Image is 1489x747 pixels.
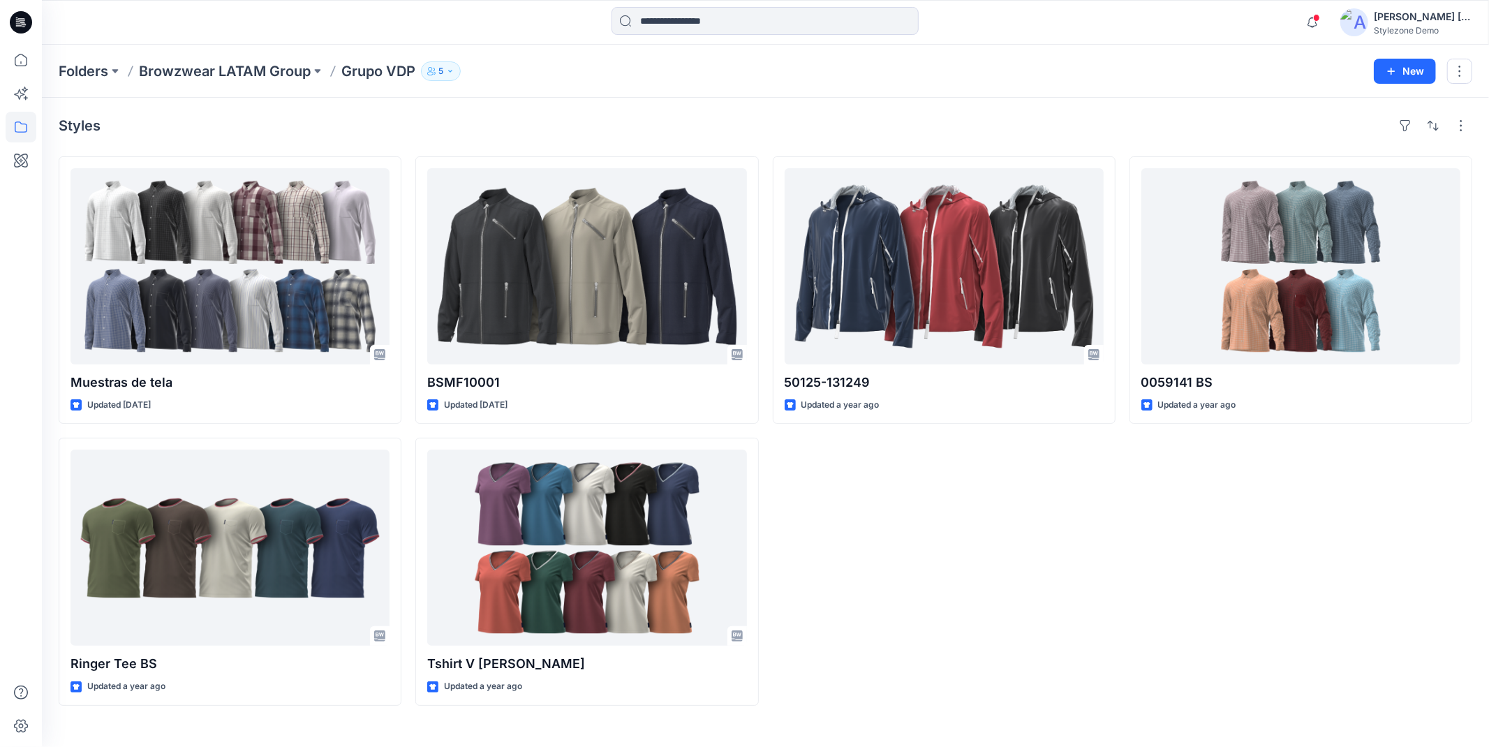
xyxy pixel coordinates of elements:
p: Tshirt V [PERSON_NAME] [427,654,746,674]
p: Grupo VDP [341,61,415,81]
p: Updated a year ago [87,679,165,694]
button: New [1374,59,1436,84]
button: 5 [421,61,461,81]
p: Updated a year ago [444,679,522,694]
div: [PERSON_NAME] [PERSON_NAME] [1374,8,1472,25]
a: 0059141 BS [1141,168,1460,364]
p: Updated a year ago [801,398,880,413]
p: Ringer Tee BS [71,654,390,674]
p: 50125-131249 [785,373,1104,392]
div: Stylezone Demo [1374,25,1472,36]
p: Updated a year ago [1158,398,1236,413]
p: BSMF10001 [427,373,746,392]
p: Updated [DATE] [87,398,151,413]
img: avatar [1340,8,1368,36]
a: Folders [59,61,108,81]
p: Updated [DATE] [444,398,508,413]
a: Tshirt V rayas BS [427,450,746,646]
p: Muestras de tela [71,373,390,392]
p: 0059141 BS [1141,373,1460,392]
a: 50125-131249 [785,168,1104,364]
a: Ringer Tee BS [71,450,390,646]
a: Browzwear LATAM Group [139,61,311,81]
a: Muestras de tela [71,168,390,364]
h4: Styles [59,117,101,134]
a: BSMF10001 [427,168,746,364]
p: 5 [438,64,443,79]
